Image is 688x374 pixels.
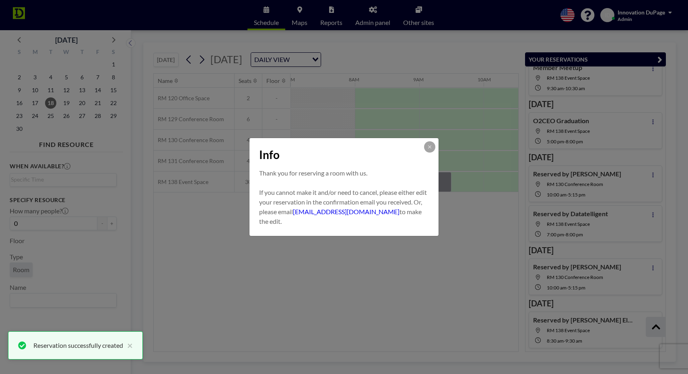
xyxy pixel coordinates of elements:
button: close [123,341,133,350]
a: [EMAIL_ADDRESS][DOMAIN_NAME] [293,208,400,215]
span: Info [259,148,280,162]
div: Reservation successfully created [33,341,123,350]
p: Thank you for reserving a room with us. [259,168,429,178]
p: If you cannot make it and/or need to cancel, please either edit your reservation in the confirmat... [259,188,429,226]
